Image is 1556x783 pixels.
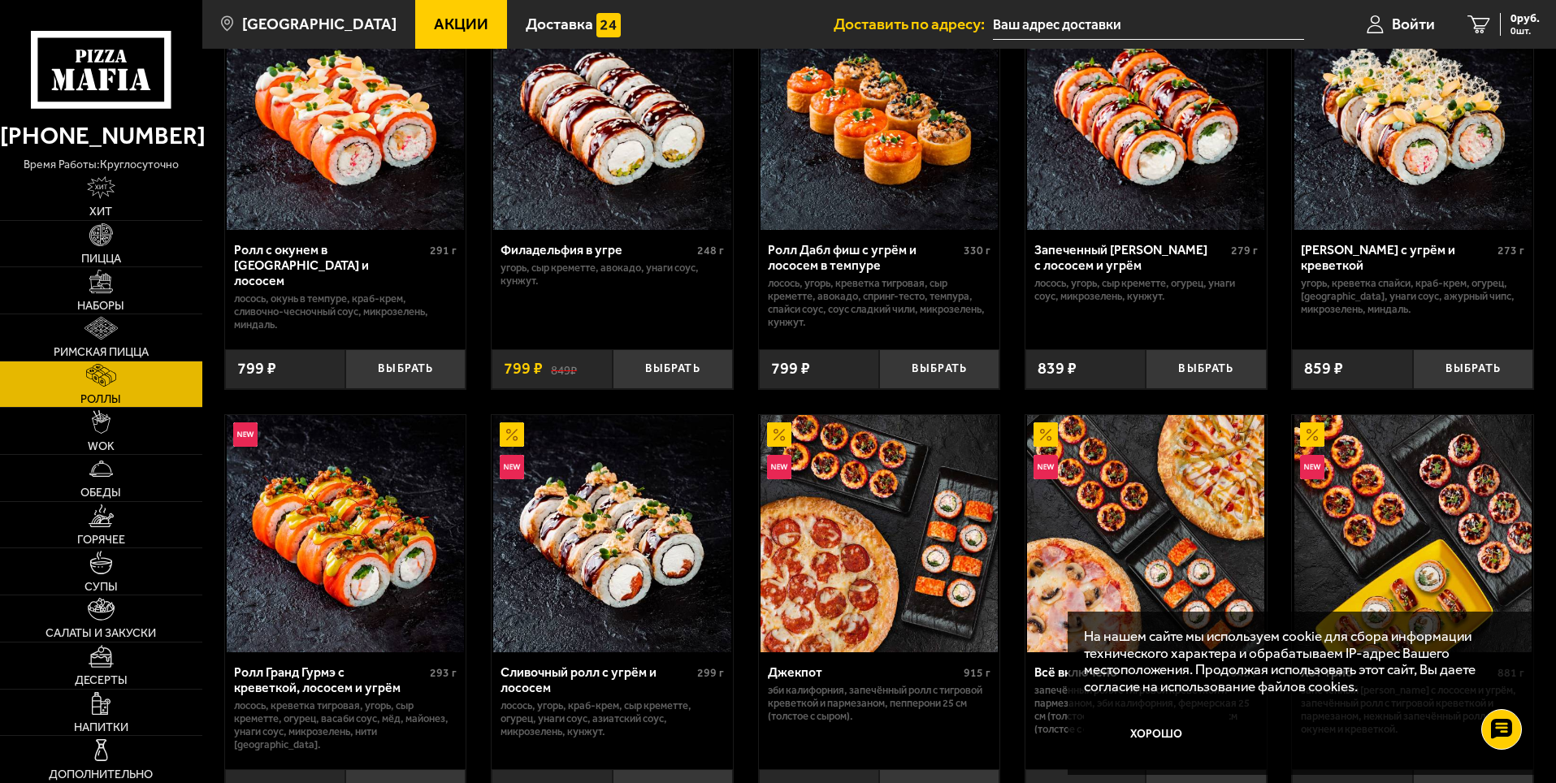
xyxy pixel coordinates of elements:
p: Запечённый ролл с тигровой креветкой и пармезаном, Эби Калифорния, Фермерская 25 см (толстое с сы... [1034,684,1258,736]
div: Запеченный [PERSON_NAME] с лососем и угрём [1034,242,1227,273]
span: Дополнительно [49,768,153,780]
span: Горячее [77,534,125,545]
p: лосось, окунь в темпуре, краб-крем, сливочно-чесночный соус, микрозелень, миндаль. [234,292,457,331]
img: Сливочный ролл с угрём и лососем [493,415,730,652]
div: Сливочный ролл с угрём и лососем [501,664,693,695]
span: 293 г [430,666,457,680]
img: Джекпот [761,415,998,652]
img: Новинка [1034,455,1058,479]
div: Филадельфия в угре [501,242,693,257]
span: Римская пицца [54,346,149,357]
span: 839 ₽ [1038,361,1077,377]
span: 330 г [964,244,990,257]
p: лосось, угорь, краб-крем, Сыр креметте, огурец, унаги соус, азиатский соус, микрозелень, кунжут. [501,699,724,738]
span: Салаты и закуски [46,627,156,638]
input: Ваш адрес доставки [993,10,1304,40]
span: 799 ₽ [237,361,276,377]
a: АкционныйНовинкаСливочный ролл с угрём и лососем [492,415,733,652]
img: Новинка [767,455,791,479]
span: 291 г [430,244,457,257]
span: 248 г [697,244,724,257]
p: угорь, креветка спайси, краб-крем, огурец, [GEOGRAPHIC_DATA], унаги соус, ажурный чипс, микрозеле... [1301,277,1524,316]
span: Хит [89,205,112,217]
div: Ролл Дабл фиш с угрём и лососем в темпуре [768,242,960,273]
p: лосось, креветка тигровая, угорь, Сыр креметте, огурец, васаби соус, мёд, майонез, унаги соус, ми... [234,699,457,751]
a: АкционныйНовинкаВсё включено [1025,415,1267,652]
p: лосось, угорь, Сыр креметте, огурец, унаги соус, микрозелень, кунжут. [1034,277,1258,303]
a: АкционныйНовинкаДжекпот [759,415,1000,652]
span: Доставка [526,16,593,32]
span: Акции [434,16,488,32]
button: Хорошо [1084,711,1230,759]
div: Джекпот [768,664,960,680]
span: 279 г [1231,244,1258,257]
span: Наборы [77,300,124,311]
span: Десерты [75,674,128,686]
button: Выбрать [613,349,733,389]
img: Акционный [1300,422,1324,447]
span: 273 г [1497,244,1524,257]
span: Супы [85,581,118,592]
div: [PERSON_NAME] с угрём и креветкой [1301,242,1493,273]
span: 0 руб. [1510,13,1540,24]
span: WOK [88,440,115,452]
img: 15daf4d41897b9f0e9f617042186c801.svg [596,13,621,37]
div: Ролл Гранд Гурмэ с креветкой, лососем и угрём [234,664,427,695]
img: Новинка [233,422,258,447]
span: [GEOGRAPHIC_DATA] [242,16,397,32]
img: Новинка [500,455,524,479]
span: 299 г [697,666,724,680]
s: 849 ₽ [551,361,577,377]
p: угорь, Сыр креметте, авокадо, унаги соус, кунжут. [501,262,724,288]
div: Ролл с окунем в [GEOGRAPHIC_DATA] и лососем [234,242,427,288]
span: Роллы [80,393,121,404]
img: Хот трио [1294,415,1532,652]
span: 915 г [964,666,990,680]
p: Эби Калифорния, Запечённый ролл с тигровой креветкой и пармезаном, Пепперони 25 см (толстое с сыр... [768,684,991,723]
button: Выбрать [1413,349,1533,389]
span: 799 ₽ [504,361,543,377]
img: Акционный [500,422,524,447]
img: Акционный [767,422,791,447]
img: Акционный [1034,422,1058,447]
img: Ролл Гранд Гурмэ с креветкой, лососем и угрём [227,415,464,652]
span: Обеды [80,487,121,498]
p: На нашем сайте мы используем cookie для сбора информации технического характера и обрабатываем IP... [1084,628,1509,695]
p: лосось, угорь, креветка тигровая, Сыр креметте, авокадо, спринг-тесто, темпура, спайси соус, соус... [768,277,991,329]
img: Новинка [1300,455,1324,479]
span: 0 шт. [1510,26,1540,36]
button: Выбрать [1146,349,1266,389]
span: Доставить по адресу: [834,16,993,32]
span: Войти [1392,16,1435,32]
button: Выбрать [879,349,999,389]
span: Напитки [74,721,128,733]
div: Всё включено [1034,664,1220,680]
span: Пицца [81,253,121,264]
a: НовинкаРолл Гранд Гурмэ с креветкой, лососем и угрём [225,415,466,652]
a: АкционныйНовинкаХот трио [1292,415,1533,652]
span: 859 ₽ [1304,361,1343,377]
img: Всё включено [1027,415,1264,652]
button: Выбрать [345,349,466,389]
span: 799 ₽ [771,361,810,377]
